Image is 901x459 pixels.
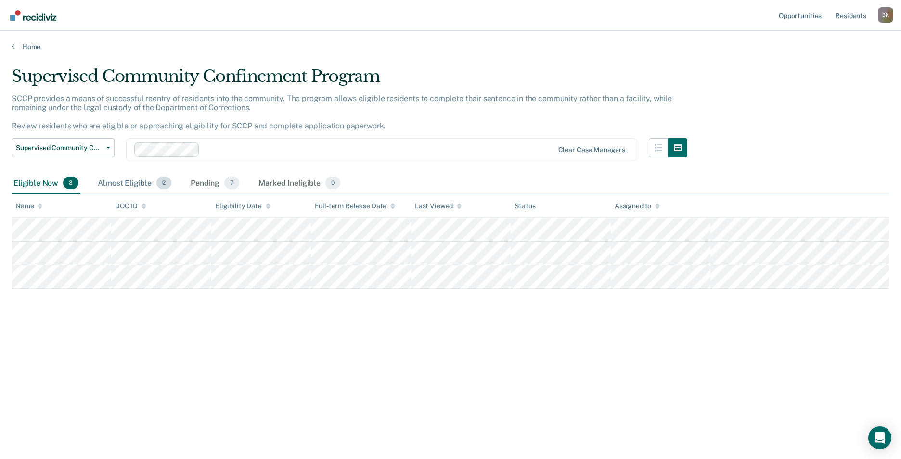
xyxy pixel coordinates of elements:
[325,177,340,189] span: 0
[878,7,893,23] div: B K
[315,202,395,210] div: Full-term Release Date
[12,42,889,51] a: Home
[15,202,42,210] div: Name
[189,173,241,194] div: Pending7
[878,7,893,23] button: Profile dropdown button
[156,177,171,189] span: 2
[12,138,115,157] button: Supervised Community Confinement Program
[12,94,672,131] p: SCCP provides a means of successful reentry of residents into the community. The program allows e...
[224,177,239,189] span: 7
[558,146,625,154] div: Clear case managers
[16,144,103,152] span: Supervised Community Confinement Program
[257,173,342,194] div: Marked Ineligible0
[215,202,270,210] div: Eligibility Date
[96,173,173,194] div: Almost Eligible2
[115,202,146,210] div: DOC ID
[63,177,78,189] span: 3
[515,202,535,210] div: Status
[12,66,687,94] div: Supervised Community Confinement Program
[415,202,462,210] div: Last Viewed
[868,426,891,449] div: Open Intercom Messenger
[10,10,56,21] img: Recidiviz
[12,173,80,194] div: Eligible Now3
[615,202,660,210] div: Assigned to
